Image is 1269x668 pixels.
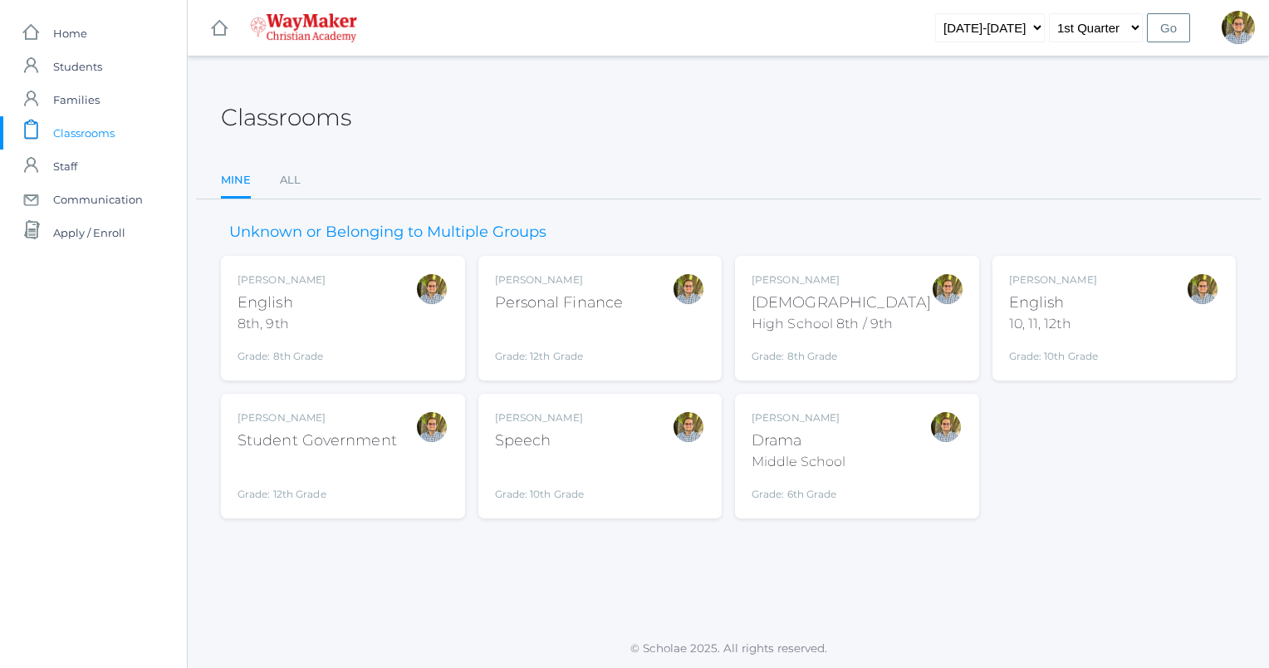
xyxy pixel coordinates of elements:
a: All [280,164,301,197]
span: Communication [53,183,143,216]
div: [PERSON_NAME] [752,273,931,287]
span: Students [53,50,102,83]
span: Staff [53,150,77,183]
div: Kylen Braileanu [415,273,448,306]
div: Kylen Braileanu [1186,273,1219,306]
div: Grade: 10th Grade [1009,341,1099,364]
div: Kylen Braileanu [415,410,448,444]
div: [PERSON_NAME] [495,273,624,287]
div: 8th, 9th [238,314,326,334]
p: © Scholae 2025. All rights reserved. [188,640,1269,656]
div: English [238,292,326,314]
div: Kylen Braileanu [672,273,705,306]
div: [PERSON_NAME] [1009,273,1099,287]
div: [PERSON_NAME] [238,273,326,287]
h3: Unknown or Belonging to Multiple Groups [221,224,555,241]
div: Drama [752,430,845,452]
input: Go [1147,13,1190,42]
div: Grade: 10th Grade [495,459,585,502]
a: Mine [221,164,251,199]
div: Personal Finance [495,292,624,314]
span: Classrooms [53,116,115,150]
div: Speech [495,430,585,452]
span: Families [53,83,100,116]
img: 4_waymaker-logo-stack-white.png [250,13,357,42]
div: Kylen Braileanu [929,410,963,444]
div: [PERSON_NAME] [495,410,585,425]
div: Grade: 8th Grade [752,341,931,364]
h2: Classrooms [221,105,351,130]
div: [DEMOGRAPHIC_DATA] [752,292,931,314]
div: Grade: 12th Grade [495,321,624,364]
div: Student Government [238,430,397,452]
div: [PERSON_NAME] [752,410,845,425]
div: Middle School [752,452,845,472]
div: Grade: 12th Grade [238,459,397,502]
div: Kylen Braileanu [672,410,705,444]
div: English [1009,292,1099,314]
div: Grade: 8th Grade [238,341,326,364]
div: Grade: 6th Grade [752,479,845,502]
div: [PERSON_NAME] [238,410,397,425]
div: High School 8th / 9th [752,314,931,334]
div: 10, 11, 12th [1009,314,1099,334]
div: Kylen Braileanu [1222,11,1255,44]
div: Kylen Braileanu [931,273,964,306]
span: Home [53,17,87,50]
span: Apply / Enroll [53,216,125,249]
